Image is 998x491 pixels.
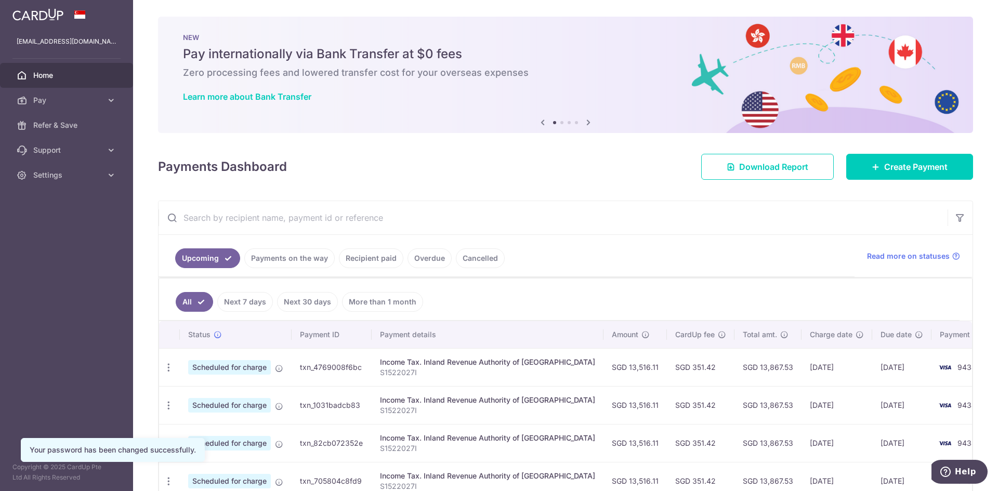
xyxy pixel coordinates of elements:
[957,439,976,447] span: 9434
[456,248,505,268] a: Cancelled
[734,348,802,386] td: SGD 13,867.53
[244,248,335,268] a: Payments on the way
[277,292,338,312] a: Next 30 days
[867,251,950,261] span: Read more on statuses
[292,321,372,348] th: Payment ID
[380,395,595,405] div: Income Tax. Inland Revenue Authority of [GEOGRAPHIC_DATA]
[667,424,734,462] td: SGD 351.42
[292,386,372,424] td: txn_1031badcb83
[872,348,931,386] td: [DATE]
[183,67,948,79] h6: Zero processing fees and lowered transfer cost for your overseas expenses
[33,95,102,105] span: Pay
[667,348,734,386] td: SGD 351.42
[17,36,116,47] p: [EMAIL_ADDRESS][DOMAIN_NAME]
[802,386,872,424] td: [DATE]
[188,360,271,375] span: Scheduled for charge
[612,329,638,340] span: Amount
[183,46,948,62] h5: Pay internationally via Bank Transfer at $0 fees
[342,292,423,312] a: More than 1 month
[872,386,931,424] td: [DATE]
[380,367,595,378] p: S1522027I
[603,424,667,462] td: SGD 13,516.11
[33,70,102,81] span: Home
[867,251,960,261] a: Read more on statuses
[810,329,852,340] span: Charge date
[603,348,667,386] td: SGD 13,516.11
[183,33,948,42] p: NEW
[217,292,273,312] a: Next 7 days
[12,8,63,21] img: CardUp
[957,401,976,409] span: 9434
[175,248,240,268] a: Upcoming
[292,424,372,462] td: txn_82cb072352e
[380,433,595,443] div: Income Tax. Inland Revenue Authority of [GEOGRAPHIC_DATA]
[846,154,973,180] a: Create Payment
[734,386,802,424] td: SGD 13,867.53
[701,154,834,180] a: Download Report
[176,292,213,312] a: All
[931,460,988,486] iframe: Opens a widget where you can find more information
[380,405,595,416] p: S1522027I
[372,321,603,348] th: Payment details
[33,145,102,155] span: Support
[957,363,976,371] span: 9434
[188,329,211,340] span: Status
[935,437,955,449] img: Bank Card
[380,357,595,367] div: Income Tax. Inland Revenue Authority of [GEOGRAPHIC_DATA]
[667,386,734,424] td: SGD 351.42
[380,471,595,481] div: Income Tax. Inland Revenue Authority of [GEOGRAPHIC_DATA]
[159,201,948,234] input: Search by recipient name, payment id or reference
[158,157,287,176] h4: Payments Dashboard
[675,329,715,340] span: CardUp fee
[158,17,973,133] img: Bank transfer banner
[802,348,872,386] td: [DATE]
[872,424,931,462] td: [DATE]
[743,329,777,340] span: Total amt.
[935,399,955,412] img: Bank Card
[380,443,595,454] p: S1522027I
[802,424,872,462] td: [DATE]
[739,161,808,173] span: Download Report
[188,398,271,413] span: Scheduled for charge
[881,329,912,340] span: Due date
[188,474,271,488] span: Scheduled for charge
[33,170,102,180] span: Settings
[935,361,955,374] img: Bank Card
[33,120,102,130] span: Refer & Save
[188,436,271,450] span: Scheduled for charge
[339,248,403,268] a: Recipient paid
[603,386,667,424] td: SGD 13,516.11
[183,91,311,102] a: Learn more about Bank Transfer
[884,161,948,173] span: Create Payment
[734,424,802,462] td: SGD 13,867.53
[292,348,372,386] td: txn_4769008f6bc
[408,248,452,268] a: Overdue
[30,445,196,455] div: Your password has been changed successfully.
